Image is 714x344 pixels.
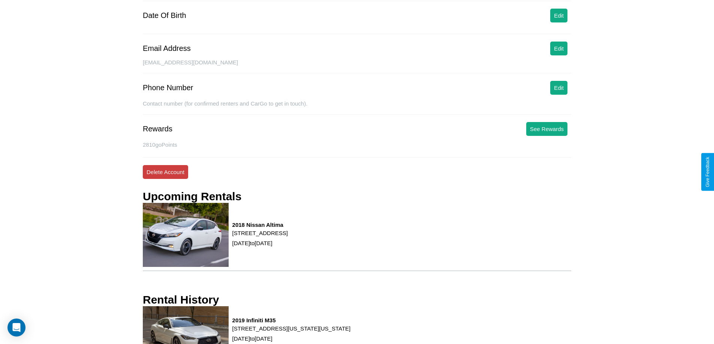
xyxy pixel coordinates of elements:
p: [DATE] to [DATE] [232,238,288,248]
button: See Rewards [526,122,567,136]
button: Edit [550,9,567,22]
p: [DATE] to [DATE] [232,334,351,344]
div: Rewards [143,125,172,133]
button: Edit [550,42,567,55]
h3: Upcoming Rentals [143,190,241,203]
button: Delete Account [143,165,188,179]
h3: 2018 Nissan Altima [232,222,288,228]
div: Contact number (for confirmed renters and CarGo to get in touch). [143,100,571,115]
div: [EMAIL_ADDRESS][DOMAIN_NAME] [143,59,571,73]
div: Give Feedback [705,157,710,187]
div: Email Address [143,44,191,53]
p: 2810 goPoints [143,140,571,150]
div: Phone Number [143,83,193,92]
p: [STREET_ADDRESS][US_STATE][US_STATE] [232,323,351,334]
h3: 2019 Infiniti M35 [232,317,351,323]
p: [STREET_ADDRESS] [232,228,288,238]
h3: Rental History [143,293,219,306]
img: rental [143,203,229,267]
button: Edit [550,81,567,95]
div: Open Intercom Messenger [7,319,25,337]
div: Date Of Birth [143,11,186,20]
